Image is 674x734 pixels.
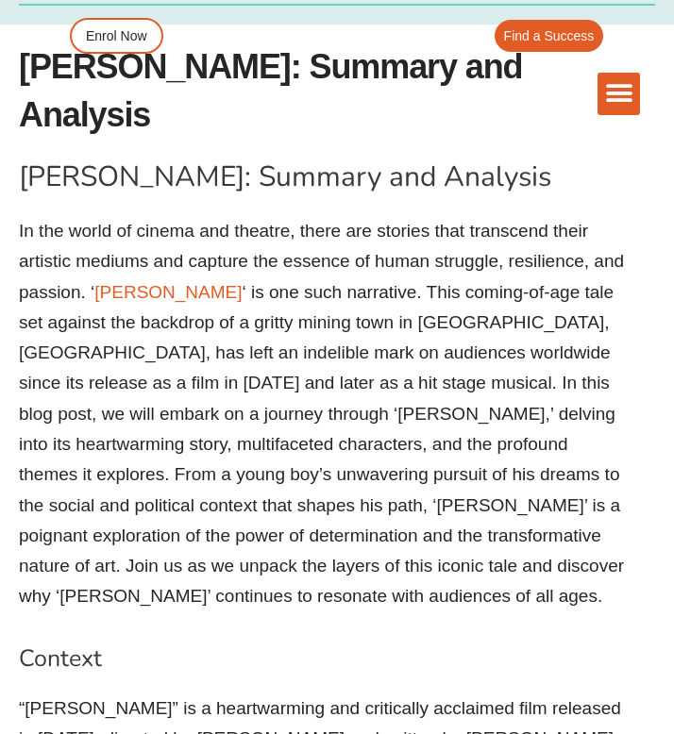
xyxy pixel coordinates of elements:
[19,216,630,612] p: In the world of cinema and theatre, there are stories that transcend their artistic mediums and c...
[86,29,147,42] span: Enrol Now
[70,18,163,54] a: Enrol Now
[495,20,604,52] a: Find a Success
[598,73,640,115] div: Menu Toggle
[19,643,630,675] h2: Context
[19,158,630,197] h1: [PERSON_NAME]: Summary and Analysis
[580,643,674,734] iframe: Chat Widget
[94,282,242,302] a: [PERSON_NAME]
[504,29,595,42] span: Find a Success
